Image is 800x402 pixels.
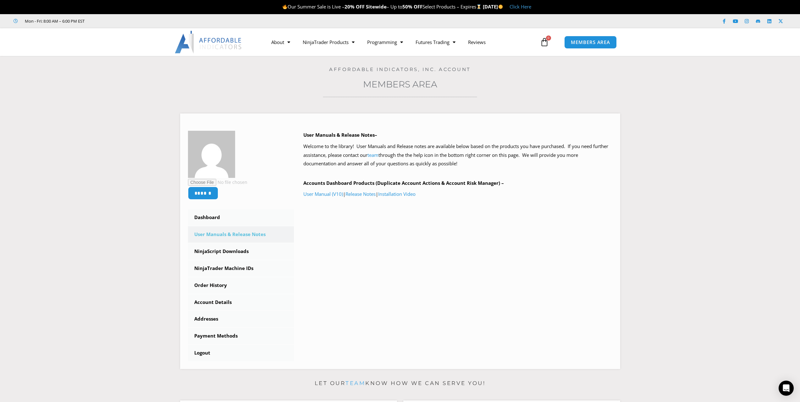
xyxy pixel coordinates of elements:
[477,4,481,9] img: ⌛
[345,380,365,386] a: team
[175,31,242,53] img: LogoAI | Affordable Indicators – NinjaTrader
[531,33,558,51] a: 0
[23,17,85,25] span: Mon - Fri: 8:00 AM – 6:00 PM EST
[510,3,531,10] a: Click Here
[296,35,361,49] a: NinjaTrader Products
[188,277,294,294] a: Order History
[283,4,287,9] img: 🔥
[363,79,437,90] a: Members Area
[265,35,538,49] nav: Menu
[303,132,377,138] b: User Manuals & Release Notes–
[366,3,387,10] strong: Sitewide
[188,209,294,226] a: Dashboard
[188,243,294,260] a: NinjaScript Downloads
[188,260,294,277] a: NinjaTrader Machine IDs
[378,191,416,197] a: Installation Video
[188,226,294,243] a: User Manuals & Release Notes
[361,35,409,49] a: Programming
[188,328,294,344] a: Payment Methods
[188,209,294,361] nav: Account pages
[188,345,294,361] a: Logout
[409,35,462,49] a: Futures Trading
[188,294,294,311] a: Account Details
[265,35,296,49] a: About
[779,381,794,396] div: Open Intercom Messenger
[93,18,188,24] iframe: Customer reviews powered by Trustpilot
[345,3,365,10] strong: 20% OFF
[564,36,617,49] a: MEMBERS AREA
[188,311,294,327] a: Addresses
[303,191,343,197] a: User Manual (V10)
[498,4,503,9] img: 🌞
[367,152,378,158] a: team
[402,3,422,10] strong: 50% OFF
[329,66,471,72] a: Affordable Indicators, Inc. Account
[180,378,620,388] p: Let our know how we can serve you!
[546,36,551,41] span: 0
[571,40,610,45] span: MEMBERS AREA
[483,3,503,10] strong: [DATE]
[462,35,492,49] a: Reviews
[345,191,376,197] a: Release Notes
[303,180,504,186] b: Accounts Dashboard Products (Duplicate Account Actions & Account Risk Manager) –
[303,190,612,199] p: | |
[188,131,235,178] img: e6936716f752d781e1efd312915baf70f3ebbeee3bc4a614b267dc47ad1cf40f
[303,142,612,168] p: Welcome to the library! User Manuals and Release notes are available below based on the products ...
[282,3,483,10] span: Our Summer Sale is Live – – Up to Select Products – Expires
